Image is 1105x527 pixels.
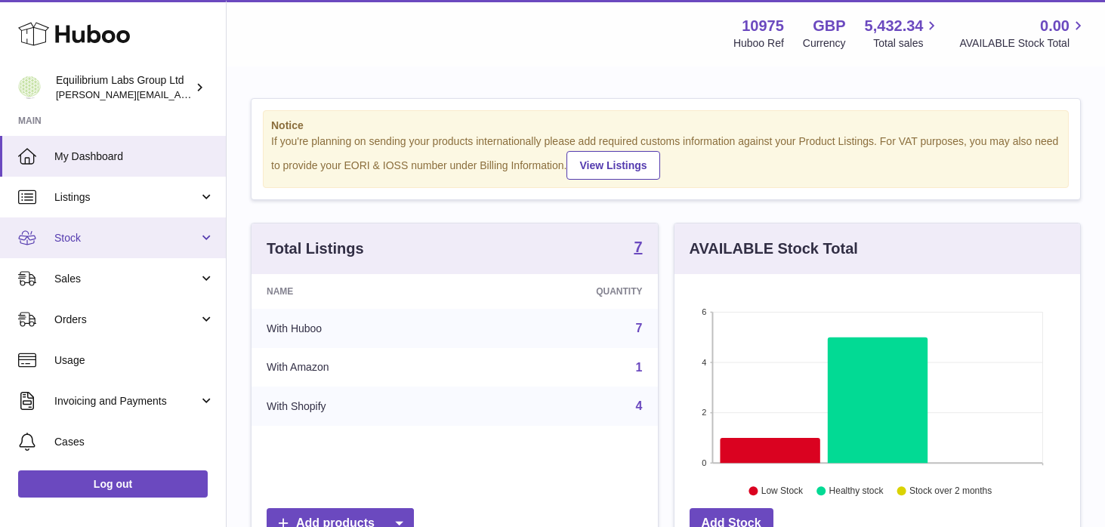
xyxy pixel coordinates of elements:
span: My Dashboard [54,149,215,164]
span: Cases [54,435,215,449]
a: 5,432.34 Total sales [865,16,941,51]
div: Equilibrium Labs Group Ltd [56,73,192,102]
span: Invoicing and Payments [54,394,199,408]
a: 7 [636,322,643,334]
text: Low Stock [761,485,803,496]
text: 0 [702,458,706,467]
span: Total sales [873,36,940,51]
td: With Huboo [252,309,474,348]
span: Usage [54,353,215,368]
strong: 7 [634,239,642,254]
text: 2 [702,408,706,417]
td: With Shopify [252,387,474,426]
span: [PERSON_NAME][EMAIL_ADDRESS][DOMAIN_NAME] [56,88,303,100]
th: Quantity [474,274,657,309]
text: Healthy stock [829,485,884,496]
text: 4 [702,358,706,367]
span: Sales [54,272,199,286]
h3: AVAILABLE Stock Total [690,239,858,259]
a: 1 [636,361,643,374]
span: Orders [54,313,199,327]
th: Name [252,274,474,309]
a: 7 [634,239,642,257]
span: Listings [54,190,199,205]
strong: GBP [813,16,845,36]
span: 5,432.34 [865,16,924,36]
a: View Listings [566,151,659,180]
a: Log out [18,470,208,498]
h3: Total Listings [267,239,364,259]
span: Stock [54,231,199,245]
text: 6 [702,307,706,316]
text: Stock over 2 months [909,485,992,496]
div: If you're planning on sending your products internationally please add required customs informati... [271,134,1060,180]
span: AVAILABLE Stock Total [959,36,1087,51]
strong: 10975 [742,16,784,36]
span: 0.00 [1040,16,1070,36]
div: Huboo Ref [733,36,784,51]
strong: Notice [271,119,1060,133]
a: 4 [636,399,643,412]
div: Currency [803,36,846,51]
a: 0.00 AVAILABLE Stock Total [959,16,1087,51]
td: With Amazon [252,348,474,387]
img: h.woodrow@theliverclinic.com [18,76,41,99]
